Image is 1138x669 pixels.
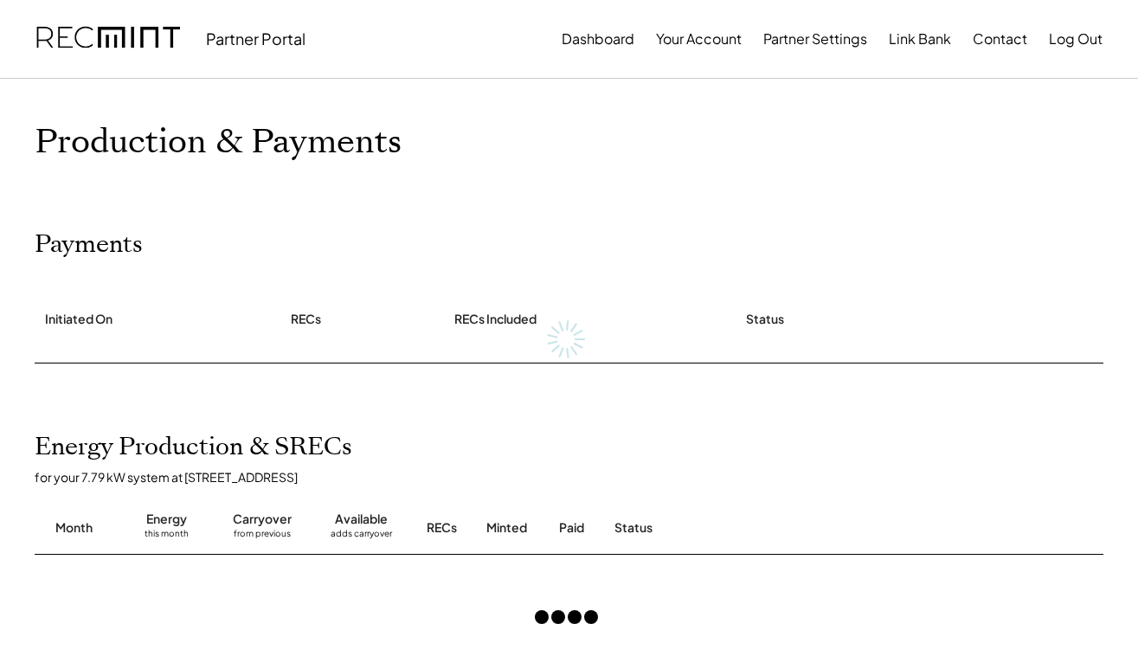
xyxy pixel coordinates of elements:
div: Paid [559,519,584,537]
div: Minted [486,519,527,537]
div: this month [145,528,189,545]
img: recmint-logotype%403x.png [36,10,180,68]
h1: Production & Payments [35,122,1103,163]
h2: Payments [35,230,143,260]
button: Dashboard [562,22,634,56]
div: Available [335,511,388,528]
div: Partner Portal [206,29,305,48]
button: Your Account [656,22,742,56]
div: Status [746,311,784,328]
button: Partner Settings [763,22,867,56]
div: Carryover [233,511,292,528]
button: Contact [973,22,1027,56]
div: RECs [427,519,457,537]
h2: Energy Production & SRECs [35,433,352,462]
div: for your 7.79 kW system at [STREET_ADDRESS] [35,469,1121,485]
div: RECs [291,311,321,328]
div: Status [614,519,909,537]
div: adds carryover [331,528,392,545]
div: RECs Included [454,311,537,328]
button: Log Out [1049,22,1103,56]
button: Link Bank [889,22,951,56]
div: Initiated On [45,311,113,328]
div: Month [55,519,93,537]
div: Energy [146,511,187,528]
div: from previous [234,528,291,545]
